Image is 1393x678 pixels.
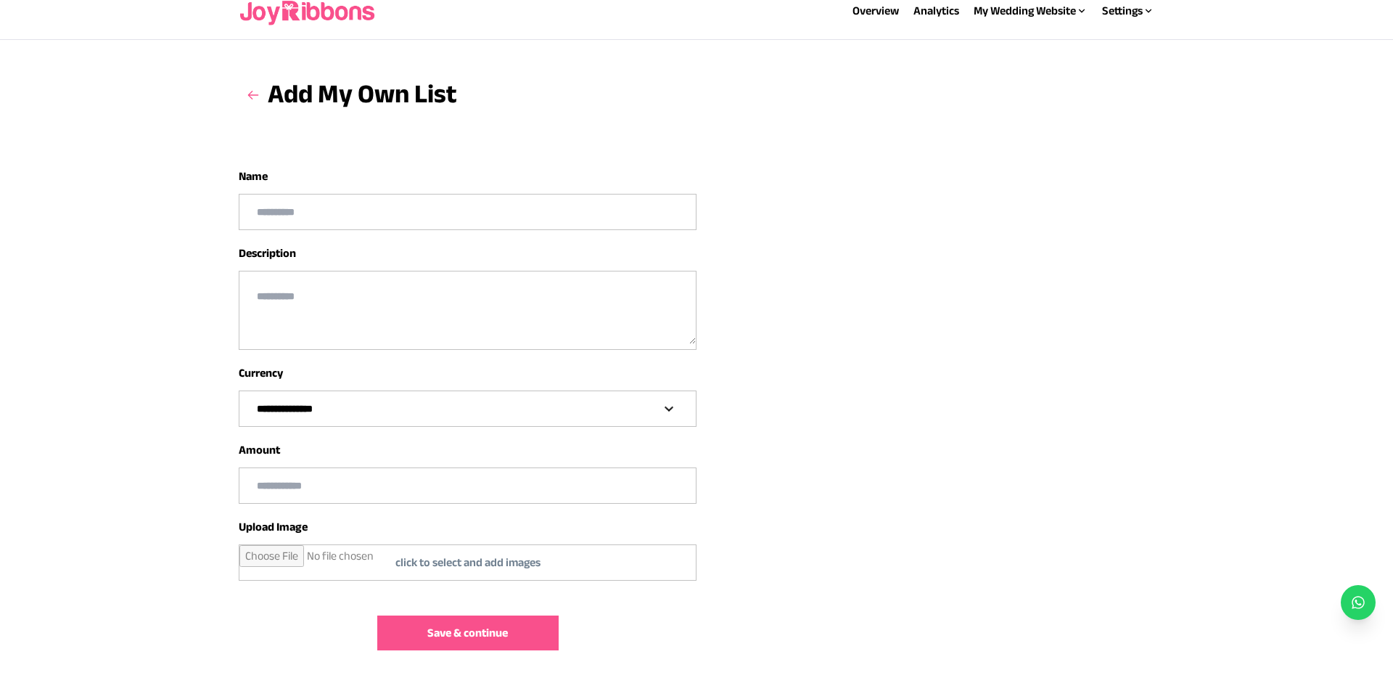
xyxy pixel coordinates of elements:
a: Overview [852,4,899,17]
div: Settings [1102,2,1154,20]
button: Save & continue [377,616,559,650]
h3: Add My Own List [239,75,457,115]
span: Save & continue [427,624,508,642]
div: My Wedding Website [974,2,1088,20]
label: Description [239,247,296,259]
label: Amount [239,444,280,456]
label: Upload Image [239,520,308,533]
a: Analytics [913,4,959,17]
label: Currency [239,367,283,379]
label: Name [239,170,268,182]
